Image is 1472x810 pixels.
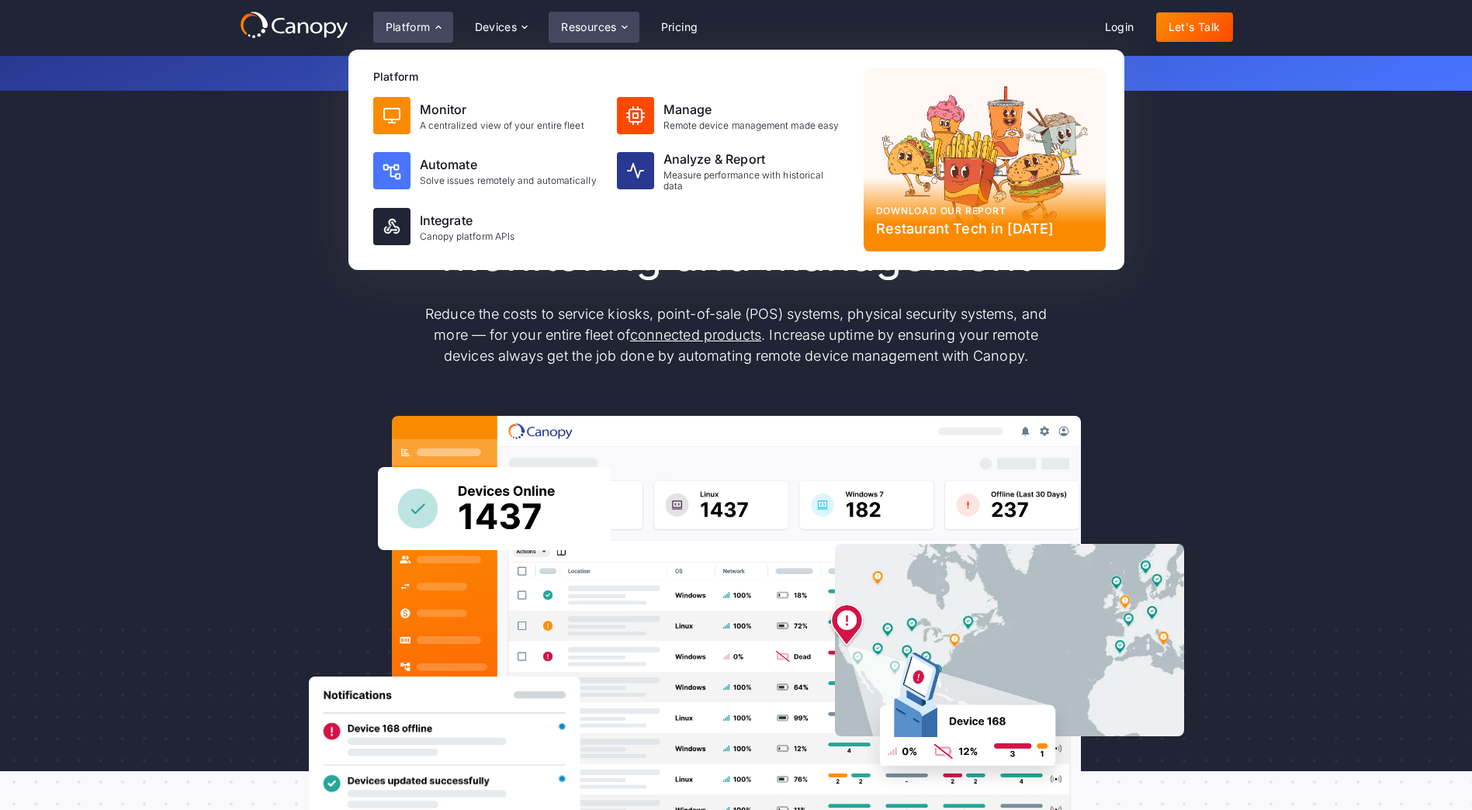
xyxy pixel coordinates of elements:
[663,150,845,168] div: Analyze & Report
[876,218,1093,239] div: Restaurant Tech in [DATE]
[386,22,431,33] div: Platform
[373,68,851,85] div: Platform
[611,144,851,199] a: Analyze & ReportMeasure performance with historical data
[663,170,845,192] div: Measure performance with historical data
[475,22,518,33] div: Devices
[420,120,584,131] div: A centralized view of your entire fleet
[561,22,617,33] div: Resources
[549,12,639,43] div: Resources
[630,327,761,343] a: connected products
[1156,12,1233,42] a: Let's Talk
[373,12,453,43] div: Platform
[1093,12,1147,42] a: Login
[410,303,1062,366] p: Reduce the costs to service kiosks, point-of-sale (POS) systems, physical security systems, and m...
[864,68,1106,251] a: Download our reportRestaurant Tech in [DATE]
[876,204,1093,218] div: Download our report
[420,211,515,230] div: Integrate
[420,100,584,119] div: Monitor
[420,155,597,174] div: Automate
[367,202,608,251] a: IntegrateCanopy platform APIs
[378,467,611,550] img: Canopy sees how many devices are online
[663,100,840,119] div: Manage
[611,91,851,140] a: ManageRemote device management made easy
[462,12,540,43] div: Devices
[367,144,608,199] a: AutomateSolve issues remotely and automatically
[367,91,608,140] a: MonitorA centralized view of your entire fleet
[420,175,597,186] div: Solve issues remotely and automatically
[649,12,711,42] a: Pricing
[348,50,1124,270] nav: Platform
[420,231,515,242] div: Canopy platform APIs
[663,120,840,131] div: Remote device management made easy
